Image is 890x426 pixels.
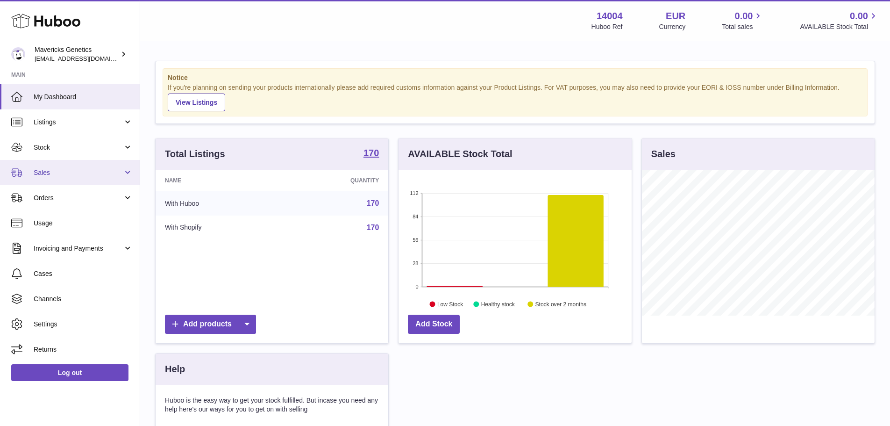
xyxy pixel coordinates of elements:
text: 28 [413,260,419,266]
td: With Huboo [156,191,281,216]
text: 0 [416,284,419,289]
span: Returns [34,345,133,354]
span: Channels [34,295,133,303]
text: Healthy stock [481,301,515,307]
strong: Notice [168,73,862,82]
strong: 14004 [597,10,623,22]
span: 0.00 [735,10,753,22]
td: With Shopify [156,216,281,240]
img: internalAdmin-14004@internal.huboo.com [11,47,25,61]
div: If you're planning on sending your products internationally please add required customs informati... [168,83,862,111]
text: Stock over 2 months [535,301,586,307]
a: 0.00 Total sales [722,10,763,31]
a: 170 [367,199,379,207]
span: Stock [34,143,123,152]
h3: AVAILABLE Stock Total [408,148,512,160]
th: Name [156,170,281,191]
a: View Listings [168,94,225,111]
a: Log out [11,364,128,381]
text: 112 [410,190,418,196]
a: 170 [363,148,379,159]
a: Add products [165,315,256,334]
div: Currency [659,22,686,31]
span: Usage [34,219,133,228]
span: [EMAIL_ADDRESS][DOMAIN_NAME] [35,55,137,62]
h3: Help [165,363,185,375]
span: Total sales [722,22,763,31]
span: 0.00 [850,10,868,22]
div: Huboo Ref [591,22,623,31]
text: 84 [413,214,419,219]
span: AVAILABLE Stock Total [800,22,879,31]
a: 0.00 AVAILABLE Stock Total [800,10,879,31]
h3: Total Listings [165,148,225,160]
h3: Sales [651,148,676,160]
text: Low Stock [437,301,463,307]
a: Add Stock [408,315,460,334]
span: Listings [34,118,123,127]
strong: EUR [666,10,685,22]
strong: 170 [363,148,379,158]
a: 170 [367,224,379,231]
div: Mavericks Genetics [35,45,119,63]
p: Huboo is the easy way to get your stock fulfilled. But incase you need any help here's our ways f... [165,396,379,414]
text: 56 [413,237,419,243]
span: My Dashboard [34,93,133,101]
span: Orders [34,194,123,202]
span: Cases [34,269,133,278]
span: Sales [34,168,123,177]
span: Settings [34,320,133,329]
span: Invoicing and Payments [34,244,123,253]
th: Quantity [281,170,389,191]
